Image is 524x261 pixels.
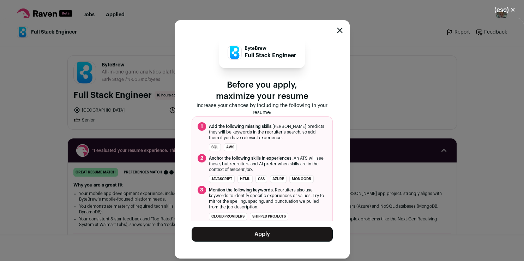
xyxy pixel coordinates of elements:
span: 2 [198,154,206,162]
span: . Recruiters also use keywords to identify specific experiences or values. Try to mirror the spel... [209,187,327,210]
span: [PERSON_NAME] predicts they will be keywords in the recruiter's search, so add them if you have r... [209,124,327,141]
p: ByteBrew [245,46,296,51]
p: Before you apply, maximize your resume [192,79,333,102]
span: Anchor the following skills in experiences [209,156,291,160]
li: shipped projects [250,213,288,220]
button: Close modal [486,2,524,18]
span: Add the following missing skills. [209,124,272,129]
span: Mention the following keywords [209,188,273,192]
p: Increase your chances by including the following in your resume: [192,102,333,116]
img: 55e604fc9fd2080f0d131e73afa85591e63d0611f0cf7b4b0f47330f3b38beaa.png [228,46,241,59]
li: CSS [255,175,267,183]
span: . An ATS will see these, but recruiters and AI prefer when skills are in the context of a [209,155,327,172]
li: MongoDB [289,175,314,183]
button: Close modal [337,28,343,33]
li: JavaScript [209,175,235,183]
li: Cloud Providers [209,213,247,220]
span: 3 [198,186,206,194]
p: Full Stack Engineer [245,51,296,60]
button: Apply [192,227,333,242]
li: Azure [270,175,287,183]
li: HTML [237,175,253,183]
i: recent job. [232,167,253,172]
li: SQL [209,143,221,151]
li: AWS [224,143,237,151]
span: 1 [198,122,206,131]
